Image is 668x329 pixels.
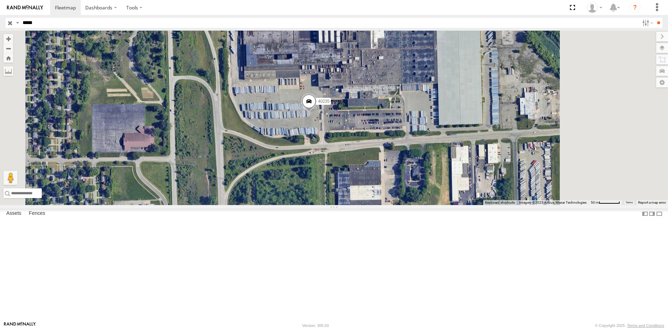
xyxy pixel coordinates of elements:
div: Version: 305.03 [302,323,329,328]
label: Assets [3,209,25,219]
span: Imagery ©2025 Airbus, Maxar Technologies [519,201,587,204]
button: Zoom in [3,34,13,44]
a: Visit our Website [4,322,36,329]
img: rand-logo.svg [7,5,43,10]
button: Drag Pegman onto the map to open Street View [3,171,17,185]
a: Terms and Conditions [627,323,664,328]
label: Map Settings [656,78,668,87]
label: Search Query [15,18,20,28]
label: Search Filter Options [639,18,654,28]
button: Zoom Home [3,53,13,63]
i: ? [629,2,641,13]
span: 50 m [591,201,599,204]
label: Fences [25,209,49,219]
button: Zoom out [3,44,13,53]
button: Map Scale: 50 m per 57 pixels [589,200,622,205]
div: © Copyright 2025 - [595,323,664,328]
label: Hide Summary Table [656,209,663,219]
label: Measure [3,66,13,76]
a: Terms [626,201,633,204]
button: Keyboard shortcuts [485,200,515,205]
label: Dock Summary Table to the Right [649,209,655,219]
a: Report a map error [638,201,666,204]
div: Miguel Cantu [584,2,605,13]
label: Dock Summary Table to the Left [642,209,649,219]
span: 40235 [318,99,329,104]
